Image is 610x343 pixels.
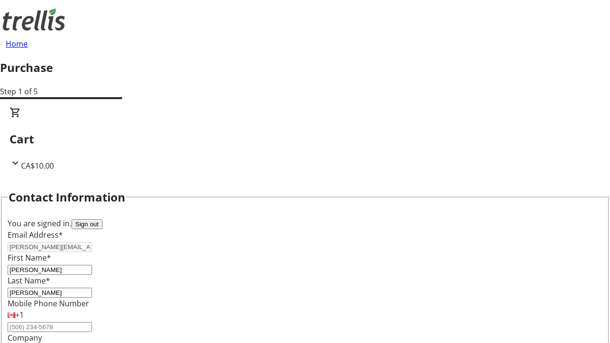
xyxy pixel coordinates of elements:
label: First Name* [8,252,51,263]
label: Email Address* [8,230,63,240]
h2: Contact Information [9,189,125,206]
label: Mobile Phone Number [8,298,89,309]
h2: Cart [10,131,600,148]
input: (506) 234-5678 [8,322,92,332]
label: Last Name* [8,275,50,286]
label: Company [8,333,42,343]
button: Sign out [71,219,102,229]
div: You are signed in. [8,218,602,229]
span: CA$10.00 [21,161,54,171]
div: CartCA$10.00 [10,107,600,171]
